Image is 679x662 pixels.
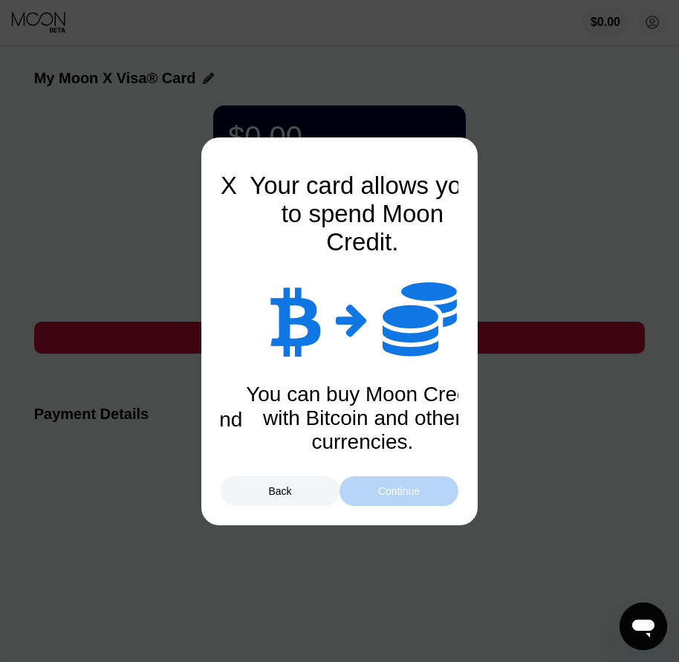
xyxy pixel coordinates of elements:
[620,603,667,650] iframe: Button to launch messaging window
[383,279,457,360] div: 
[268,282,321,357] div: 
[339,476,458,506] div: Continue
[244,383,481,454] div: You can buy Moon Credit with Bitcoin and other currencies.
[244,172,481,256] div: Your card allows you to spend Moon Credit.
[378,485,420,497] div: Continue
[268,485,291,497] div: Back
[336,301,368,338] div: 
[221,476,339,506] div: Back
